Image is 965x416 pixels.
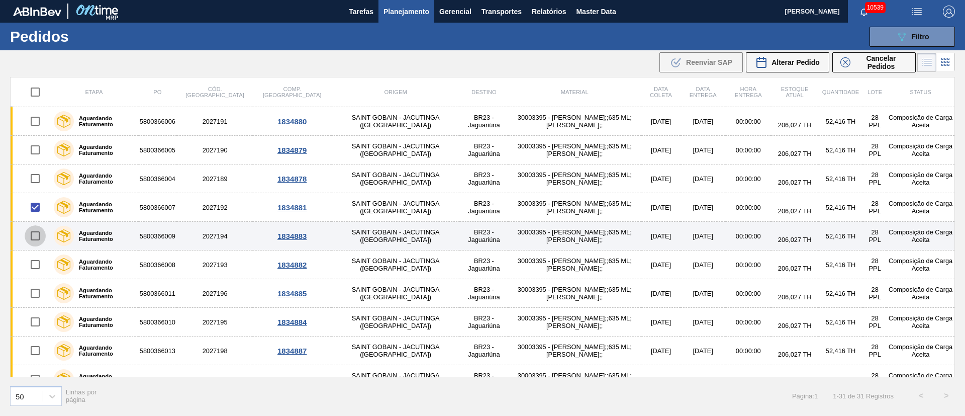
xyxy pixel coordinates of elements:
[818,251,863,279] td: 52,416 TH
[725,308,771,337] td: 00:00:00
[384,89,407,95] span: Origem
[66,388,97,403] span: Linhas por página
[138,337,177,365] td: 5800366013
[177,251,253,279] td: 2027193
[725,193,771,222] td: 00:00:00
[887,308,954,337] td: Composição de Carga Aceita
[177,136,253,164] td: 2027190
[460,164,508,193] td: BR23 - Jaguariúna
[254,117,330,126] div: 1834880
[818,193,863,222] td: 52,416 TH
[887,337,954,365] td: Composição de Carga Aceita
[254,203,330,212] div: 1834881
[331,251,460,279] td: SAINT GOBAIN - JACUTINGA ([GEOGRAPHIC_DATA])
[863,193,887,222] td: 28 PPL
[254,289,330,298] div: 1834885
[85,89,103,95] span: Etapa
[681,107,725,136] td: [DATE]
[746,52,829,72] div: Alterar Pedido
[508,136,641,164] td: 30003395 - [PERSON_NAME];;635 ML;[PERSON_NAME];;
[792,392,818,400] span: Página : 1
[331,107,460,136] td: SAINT GOBAIN - JACUTINGA ([GEOGRAPHIC_DATA])
[887,164,954,193] td: Composição de Carga Aceita
[778,236,812,243] span: 206,027 TH
[725,279,771,308] td: 00:00:00
[832,52,916,72] div: Cancelar Pedidos em Massa
[641,251,681,279] td: [DATE]
[909,383,934,408] button: <
[778,121,812,129] span: 206,027 TH
[439,6,471,18] span: Gerencial
[943,6,955,18] img: Logout
[254,375,330,384] div: 1834886
[331,308,460,337] td: SAINT GOBAIN - JACUTINGA ([GEOGRAPHIC_DATA])
[74,230,134,242] label: Aguardando Faturamento
[74,173,134,185] label: Aguardando Faturamento
[11,136,955,164] a: Aguardando Faturamento58003660052027190SAINT GOBAIN - JACUTINGA ([GEOGRAPHIC_DATA])BR23 - Jaguari...
[818,279,863,308] td: 52,416 TH
[460,251,508,279] td: BR23 - Jaguariúna
[735,86,762,98] span: Hora Entrega
[659,52,743,72] button: Reenviar SAP
[686,58,732,66] span: Reenviar SAP
[254,232,330,240] div: 1834883
[331,337,460,365] td: SAINT GOBAIN - JACUTINGA ([GEOGRAPHIC_DATA])
[153,89,161,95] span: PO
[11,107,955,136] a: Aguardando Faturamento58003660062027191SAINT GOBAIN - JACUTINGA ([GEOGRAPHIC_DATA])BR23 - Jaguari...
[74,373,134,385] label: Aguardando Faturamento
[177,279,253,308] td: 2027196
[870,27,955,47] button: Filtro
[887,222,954,251] td: Composição de Carga Aceita
[863,251,887,279] td: 28 PPL
[641,365,681,394] td: [DATE]
[11,365,955,394] a: Aguardando Faturamento58003660122027197SAINT GOBAIN - JACUTINGA ([GEOGRAPHIC_DATA])BR23 - Jaguari...
[177,222,253,251] td: 2027194
[16,392,24,400] div: 50
[818,308,863,337] td: 52,416 TH
[508,337,641,365] td: 30003395 - [PERSON_NAME];;635 ML;[PERSON_NAME];;
[863,222,887,251] td: 28 PPL
[331,279,460,308] td: SAINT GOBAIN - JACUTINGA ([GEOGRAPHIC_DATA])
[471,89,497,95] span: Destino
[576,6,616,18] span: Master Data
[331,222,460,251] td: SAINT GOBAIN - JACUTINGA ([GEOGRAPHIC_DATA])
[867,89,882,95] span: Lote
[832,52,916,72] button: Cancelar Pedidos
[177,308,253,337] td: 2027195
[681,222,725,251] td: [DATE]
[778,207,812,215] span: 206,027 TH
[681,193,725,222] td: [DATE]
[818,337,863,365] td: 52,416 TH
[460,107,508,136] td: BR23 - Jaguariúna
[887,251,954,279] td: Composição de Carga Aceita
[177,365,253,394] td: 2027197
[254,261,330,269] div: 1834882
[177,193,253,222] td: 2027192
[508,251,641,279] td: 30003395 - [PERSON_NAME];;635 ML;[PERSON_NAME];;
[331,136,460,164] td: SAINT GOBAIN - JACUTINGA ([GEOGRAPHIC_DATA])
[778,179,812,186] span: 206,027 TH
[911,6,923,18] img: userActions
[460,365,508,394] td: BR23 - Jaguariúna
[177,337,253,365] td: 2027198
[822,89,859,95] span: Quantidade
[778,322,812,329] span: 206,027 TH
[818,136,863,164] td: 52,416 TH
[854,54,908,70] span: Cancelar Pedidos
[11,193,955,222] a: Aguardando Faturamento58003660072027192SAINT GOBAIN - JACUTINGA ([GEOGRAPHIC_DATA])BR23 - Jaguari...
[725,164,771,193] td: 00:00:00
[138,107,177,136] td: 5800366006
[781,86,809,98] span: Estoque atual
[254,318,330,326] div: 1834884
[681,308,725,337] td: [DATE]
[725,136,771,164] td: 00:00:00
[887,365,954,394] td: Composição de Carga Aceita
[690,86,717,98] span: Data entrega
[910,89,931,95] span: Status
[833,392,894,400] span: 1 - 31 de 31 Registros
[778,150,812,157] span: 206,027 TH
[138,222,177,251] td: 5800366009
[818,107,863,136] td: 52,416 TH
[532,6,566,18] span: Relatórios
[138,365,177,394] td: 5800366012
